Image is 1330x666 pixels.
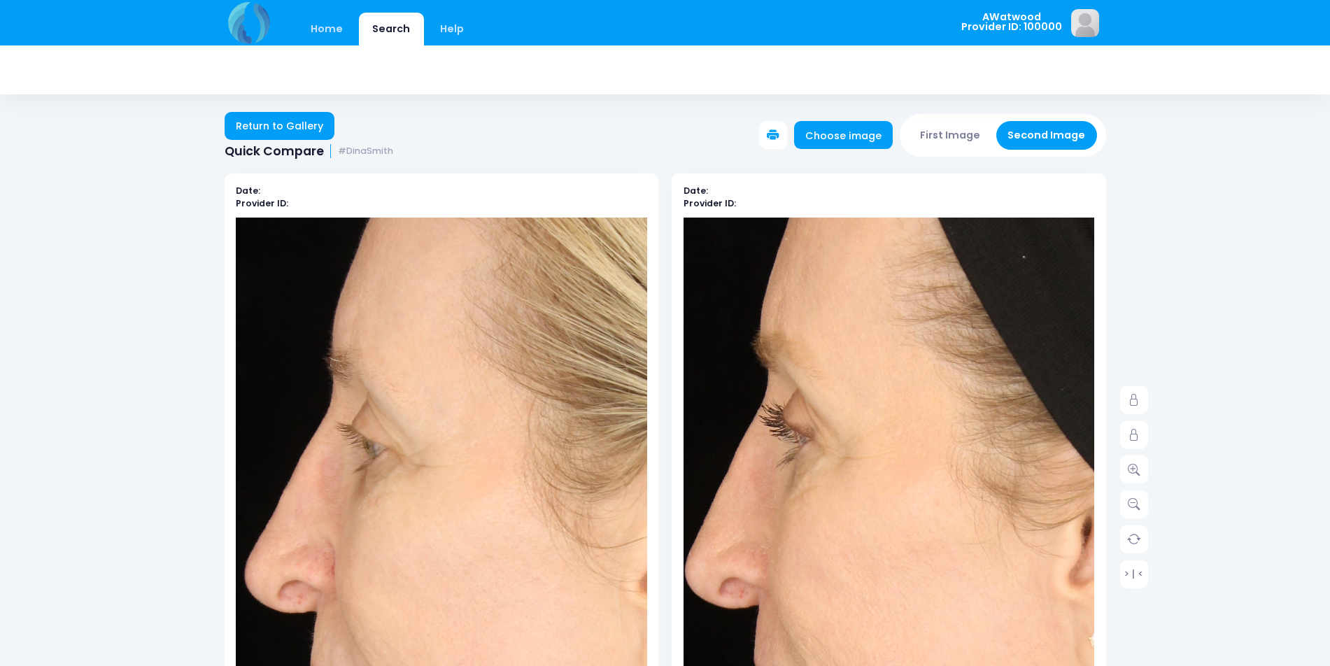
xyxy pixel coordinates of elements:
a: Search [359,13,424,45]
b: Date: [236,185,260,197]
b: Date: [684,185,708,197]
span: AWatwood Provider ID: 100000 [961,12,1062,32]
a: Home [297,13,357,45]
b: Provider ID: [236,197,288,209]
a: Help [426,13,477,45]
span: Quick Compare [225,144,324,159]
b: Provider ID: [684,197,736,209]
a: > | < [1120,560,1148,588]
a: Choose image [794,121,893,149]
button: First Image [909,121,992,150]
button: Second Image [996,121,1097,150]
small: #DinaSmith [338,146,393,157]
img: image [1071,9,1099,37]
a: Return to Gallery [225,112,335,140]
